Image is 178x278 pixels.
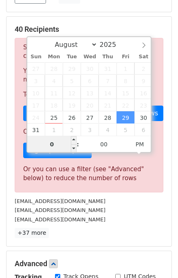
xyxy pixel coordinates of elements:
[134,111,152,124] span: August 30, 2025
[45,75,63,87] span: August 4, 2025
[27,99,45,111] span: August 17, 2025
[15,228,49,238] a: +37 more
[63,124,81,136] span: September 2, 2025
[99,62,116,75] span: July 31, 2025
[99,75,116,87] span: August 7, 2025
[27,136,77,152] input: Hour
[45,54,63,60] span: Mon
[63,54,81,60] span: Tue
[23,43,155,60] p: Sorry, you don't have enough daily email credits to send these emails.
[116,99,134,111] span: August 22, 2025
[116,111,134,124] span: August 29, 2025
[99,54,116,60] span: Thu
[23,67,155,84] p: Your current plan supports a daily maximum of .
[116,75,134,87] span: August 8, 2025
[45,62,63,75] span: July 28, 2025
[63,99,81,111] span: August 19, 2025
[27,87,45,99] span: August 10, 2025
[23,128,155,136] p: Or
[134,75,152,87] span: August 9, 2025
[81,75,99,87] span: August 6, 2025
[63,62,81,75] span: July 29, 2025
[27,54,45,60] span: Sun
[23,143,92,158] a: Sign up for a plan
[81,62,99,75] span: July 30, 2025
[15,25,163,34] h5: 40 Recipients
[23,165,155,183] div: Or you can use a filter (see "Advanced" below) to reduce the number of rows
[134,87,152,99] span: August 16, 2025
[45,124,63,136] span: September 1, 2025
[81,99,99,111] span: August 20, 2025
[15,207,105,213] small: [EMAIL_ADDRESS][DOMAIN_NAME]
[97,41,127,49] input: Year
[134,124,152,136] span: September 6, 2025
[15,198,105,204] small: [EMAIL_ADDRESS][DOMAIN_NAME]
[27,62,45,75] span: July 27, 2025
[81,111,99,124] span: August 27, 2025
[15,216,105,223] small: [EMAIL_ADDRESS][DOMAIN_NAME]
[116,54,134,60] span: Fri
[77,136,79,152] span: :
[99,99,116,111] span: August 21, 2025
[99,87,116,99] span: August 14, 2025
[15,259,163,268] h5: Advanced
[45,87,63,99] span: August 11, 2025
[23,106,163,121] a: Choose a Google Sheet with fewer rows
[27,75,45,87] span: August 3, 2025
[81,54,99,60] span: Wed
[99,124,116,136] span: September 4, 2025
[63,111,81,124] span: August 26, 2025
[134,54,152,60] span: Sat
[45,99,63,111] span: August 18, 2025
[134,99,152,111] span: August 23, 2025
[99,111,116,124] span: August 28, 2025
[63,87,81,99] span: August 12, 2025
[116,124,134,136] span: September 5, 2025
[27,111,45,124] span: August 24, 2025
[79,136,129,152] input: Minute
[137,239,178,278] iframe: Chat Widget
[129,136,151,152] span: Click to toggle
[81,87,99,99] span: August 13, 2025
[27,124,45,136] span: August 31, 2025
[23,90,155,99] p: To send these emails, you can either:
[116,62,134,75] span: August 1, 2025
[45,111,63,124] span: August 25, 2025
[81,124,99,136] span: September 3, 2025
[63,75,81,87] span: August 5, 2025
[134,62,152,75] span: August 2, 2025
[116,87,134,99] span: August 15, 2025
